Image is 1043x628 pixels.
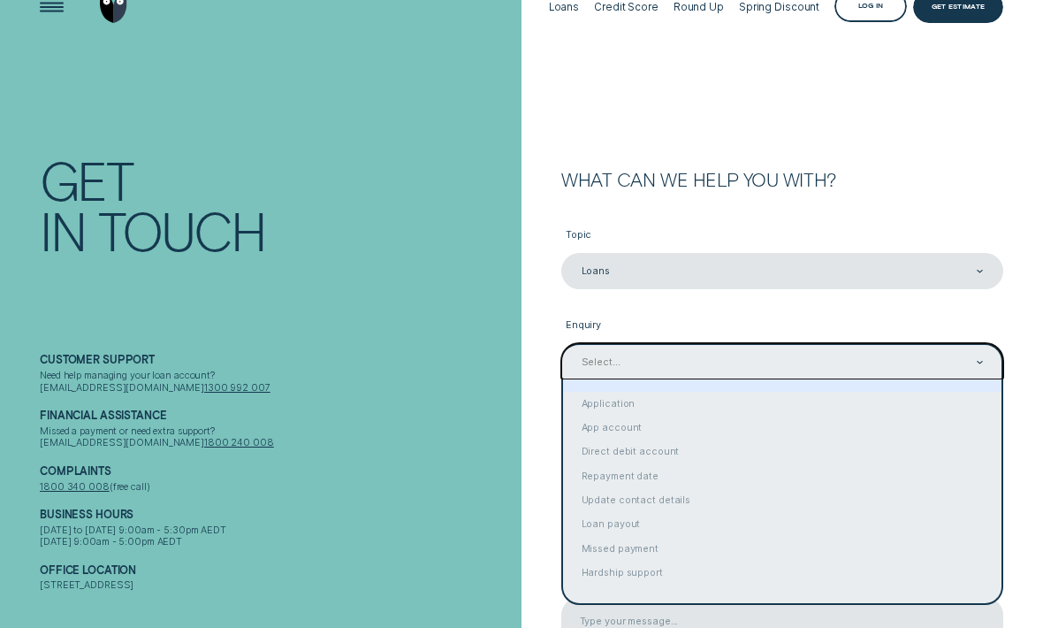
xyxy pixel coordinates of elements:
div: Hardship support [563,561,1001,585]
div: Repayment date [563,464,1001,488]
a: 1800 240 008 [204,436,274,448]
div: Loans [582,266,610,279]
label: Enquiry [561,310,1003,343]
h2: What can we help you with? [561,170,1003,188]
div: Get [40,155,133,205]
h2: Office Location [40,564,515,580]
a: 1800 340 008 [40,480,110,493]
div: Spring Discount [739,1,819,13]
div: Missed payment [563,537,1001,561]
div: Update contact details [563,488,1001,512]
div: Round Up [674,1,724,13]
div: Application [563,392,1001,416]
div: (free call) [40,481,515,494]
div: App account [563,416,1001,440]
div: Credit Score [594,1,659,13]
div: Missed a payment or need extra support? [EMAIL_ADDRESS][DOMAIN_NAME] [40,425,515,449]
div: Select... [582,356,620,369]
label: Topic [561,219,1003,253]
h2: Financial assistance [40,410,515,425]
div: Need help managing your loan account? [EMAIL_ADDRESS][DOMAIN_NAME] [40,370,515,394]
a: 1300 992 007 [204,381,270,394]
h2: Business Hours [40,509,515,525]
div: Loan payout [563,512,1001,536]
h2: Complaints [40,465,515,481]
div: Touch [98,205,265,256]
h1: Get In Touch [40,155,515,256]
div: [STREET_ADDRESS] [40,579,515,592]
h2: Customer support [40,354,515,370]
div: [DATE] to [DATE] 9:00am - 5:30pm AEDT [DATE] 9:00am - 5:00pm AEDT [40,525,515,548]
div: Direct debit account [563,440,1001,463]
div: In [40,205,85,256]
div: Loans [549,1,579,13]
